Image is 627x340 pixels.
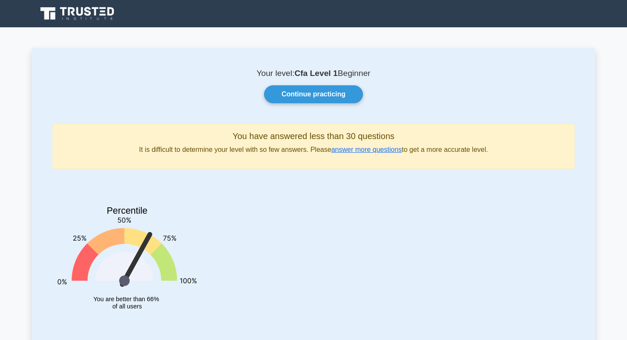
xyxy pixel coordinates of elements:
[294,69,337,78] b: Cfa Level 1
[60,131,567,141] h5: You have answered less than 30 questions
[60,145,567,155] p: It is difficult to determine your level with so few answers. Please to get a more accurate level.
[52,68,575,78] p: Your level: Beginner
[264,85,363,103] a: Continue practicing
[107,206,148,216] text: Percentile
[331,146,402,153] a: answer more questions
[93,296,159,302] tspan: You are better than 66%
[112,303,142,310] tspan: of all users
